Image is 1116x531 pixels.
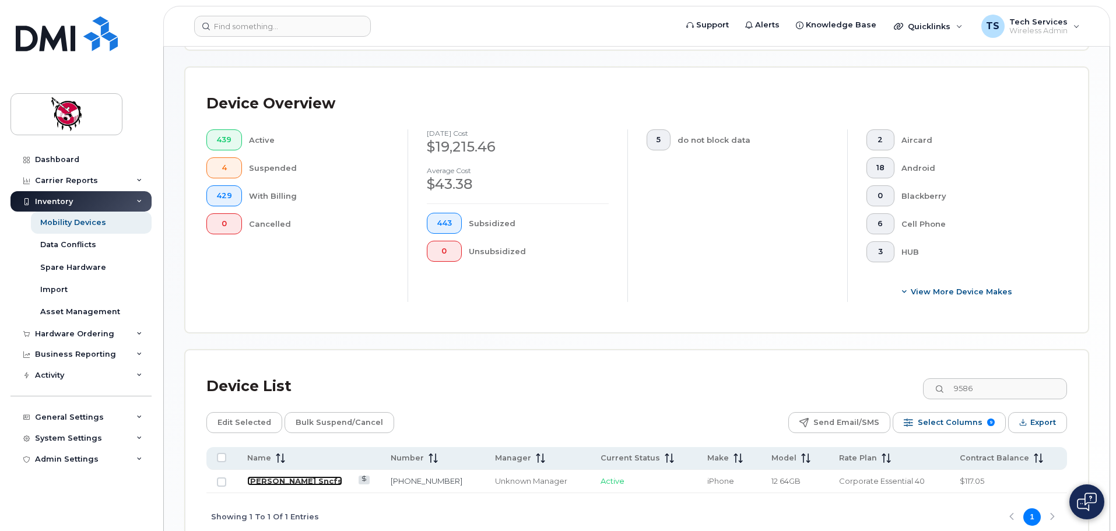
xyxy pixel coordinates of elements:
span: 0 [876,191,885,201]
span: Wireless Admin [1009,26,1068,36]
span: 5 [657,135,661,145]
div: Aircard [901,129,1049,150]
span: Knowledge Base [806,19,876,31]
span: 0 [216,219,232,228]
input: Search Device List ... [923,378,1067,399]
img: Open chat [1077,493,1097,511]
button: 2 [866,129,894,150]
button: Edit Selected [206,412,282,433]
span: Bulk Suspend/Cancel [296,414,383,431]
div: Tech Services [973,15,1088,38]
span: 4 [216,163,232,173]
span: iPhone [707,476,734,486]
button: 18 [866,157,894,178]
button: View More Device Makes [866,281,1048,302]
div: Subsidized [469,213,609,234]
span: Name [247,453,271,463]
a: Alerts [737,13,788,37]
span: Export [1030,414,1056,431]
span: 18 [876,163,885,173]
span: TS [986,19,999,33]
h4: [DATE] cost [427,129,609,137]
span: Corporate Essential 40 [839,476,925,486]
button: 6 [866,213,894,234]
a: [PHONE_NUMBER] [391,476,462,486]
h4: Average cost [427,167,609,174]
button: 443 [427,213,462,234]
div: Unknown Manager [495,476,580,487]
span: Rate Plan [839,453,877,463]
span: Quicklinks [908,22,950,31]
button: 439 [206,129,242,150]
span: Tech Services [1009,17,1068,26]
button: 0 [427,241,462,262]
div: Blackberry [901,185,1049,206]
span: 0 [437,247,452,256]
span: 443 [437,219,452,228]
span: 439 [216,135,232,145]
span: Support [696,19,729,31]
a: View Last Bill [359,476,370,484]
span: $117.05 [960,476,984,486]
span: Edit Selected [217,414,271,431]
div: do not block data [678,129,829,150]
span: 6 [876,219,885,228]
div: Cell Phone [901,213,1049,234]
div: $43.38 [427,174,609,194]
span: Alerts [755,19,780,31]
button: 3 [866,241,894,262]
span: Select Columns [918,414,982,431]
button: 5 [647,129,671,150]
div: $19,215.46 [427,137,609,157]
div: With Billing [249,185,389,206]
a: [PERSON_NAME] Sncfs [247,476,342,486]
a: Knowledge Base [788,13,885,37]
div: Quicklinks [886,15,971,38]
span: Contract Balance [960,453,1029,463]
button: 0 [206,213,242,234]
span: 12 64GB [771,476,801,486]
div: Cancelled [249,213,389,234]
button: Page 1 [1023,508,1041,526]
button: Export [1008,412,1067,433]
div: Suspended [249,157,389,178]
span: Active [601,476,624,486]
div: Device Overview [206,89,335,119]
span: 9 [987,419,995,426]
button: Send Email/SMS [788,412,890,433]
div: Unsubsidized [469,241,609,262]
input: Find something... [194,16,371,37]
span: Current Status [601,453,660,463]
div: Active [249,129,389,150]
button: 4 [206,157,242,178]
div: Android [901,157,1049,178]
span: Model [771,453,796,463]
span: 3 [876,247,885,256]
a: Support [678,13,737,37]
span: Send Email/SMS [813,414,879,431]
button: 0 [866,185,894,206]
div: Device List [206,371,292,402]
span: 429 [216,191,232,201]
span: Number [391,453,424,463]
span: 2 [876,135,885,145]
span: Showing 1 To 1 Of 1 Entries [211,508,319,526]
button: Select Columns 9 [893,412,1006,433]
span: Manager [495,453,531,463]
span: Make [707,453,729,463]
span: View More Device Makes [911,286,1012,297]
div: HUB [901,241,1049,262]
button: Bulk Suspend/Cancel [285,412,394,433]
button: 429 [206,185,242,206]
